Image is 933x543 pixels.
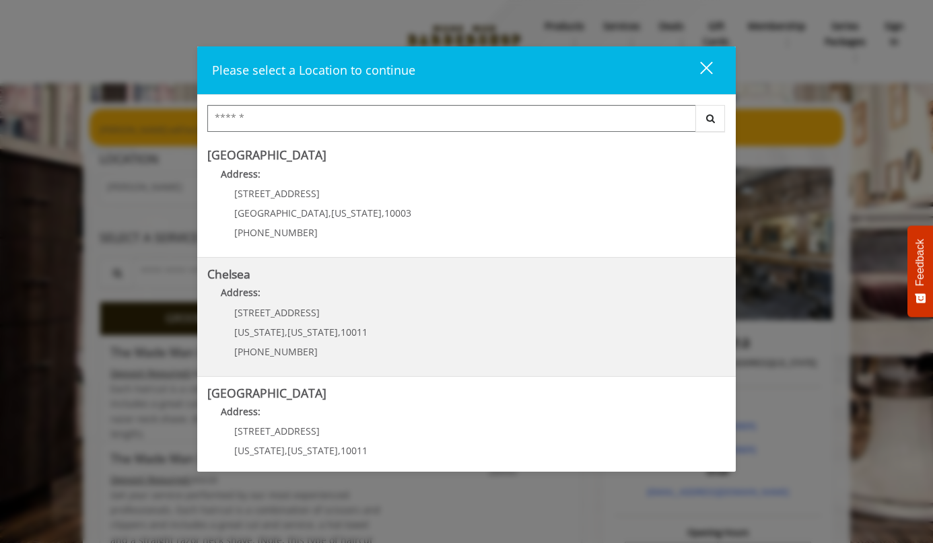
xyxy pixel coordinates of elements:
i: Search button [703,114,718,123]
span: [PHONE_NUMBER] [234,345,318,358]
b: [GEOGRAPHIC_DATA] [207,147,326,163]
button: close dialog [675,57,721,84]
span: [US_STATE] [234,444,285,457]
span: [STREET_ADDRESS] [234,306,320,319]
span: Feedback [914,239,926,286]
span: [PHONE_NUMBER] [234,226,318,239]
b: Address: [221,168,261,180]
span: , [382,207,384,219]
span: 10011 [341,326,368,338]
span: , [285,444,287,457]
span: [US_STATE] [331,207,382,219]
span: , [338,444,341,457]
span: , [338,326,341,338]
div: close dialog [685,61,712,81]
b: Chelsea [207,266,250,282]
button: Feedback - Show survey [907,225,933,317]
span: [STREET_ADDRESS] [234,425,320,437]
span: [GEOGRAPHIC_DATA] [234,207,329,219]
span: [PHONE_NUMBER] [234,464,318,476]
span: Please select a Location to continue [212,62,415,78]
input: Search Center [207,105,696,132]
b: Address: [221,286,261,299]
span: 10011 [341,444,368,457]
span: , [329,207,331,219]
b: Address: [221,405,261,418]
div: Center Select [207,105,726,139]
span: , [285,326,287,338]
b: [GEOGRAPHIC_DATA] [207,385,326,401]
span: [US_STATE] [287,326,338,338]
span: [STREET_ADDRESS] [234,187,320,200]
span: [US_STATE] [234,326,285,338]
span: 10003 [384,207,411,219]
span: [US_STATE] [287,444,338,457]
